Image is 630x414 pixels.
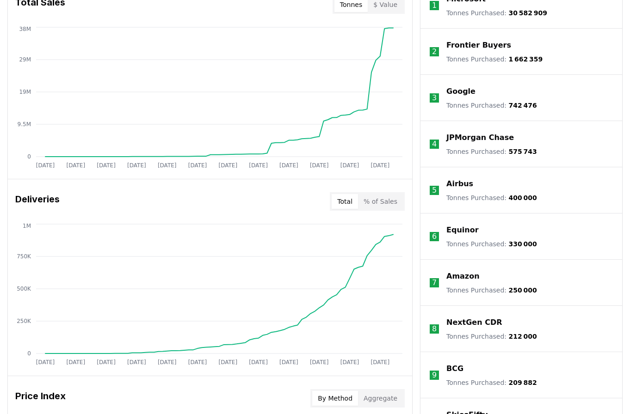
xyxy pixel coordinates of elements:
span: 575 743 [509,148,537,155]
span: 209 882 [509,379,537,386]
span: 1 662 359 [509,55,543,63]
a: Airbus [446,178,473,189]
tspan: [DATE] [310,359,329,365]
tspan: 500K [17,286,31,292]
tspan: [DATE] [340,359,359,365]
p: Tonnes Purchased : [446,193,537,202]
tspan: 0 [27,153,31,160]
tspan: [DATE] [219,359,238,365]
p: Tonnes Purchased : [446,8,547,18]
p: 9 [432,370,437,381]
h3: Deliveries [15,192,60,211]
tspan: [DATE] [158,162,177,169]
tspan: [DATE] [340,162,359,169]
span: 250 000 [509,286,537,294]
tspan: [DATE] [249,359,268,365]
tspan: [DATE] [97,359,116,365]
tspan: 19M [19,89,31,95]
p: Tonnes Purchased : [446,147,537,156]
tspan: [DATE] [279,162,298,169]
tspan: [DATE] [219,162,238,169]
button: Total [332,194,358,209]
span: 400 000 [509,194,537,201]
p: 5 [432,185,437,196]
p: 6 [432,231,437,242]
p: Tonnes Purchased : [446,101,537,110]
tspan: 1M [23,223,31,229]
tspan: [DATE] [188,359,207,365]
tspan: [DATE] [249,162,268,169]
p: 2 [432,46,437,57]
tspan: [DATE] [371,162,390,169]
tspan: [DATE] [310,162,329,169]
p: Tonnes Purchased : [446,332,537,341]
p: 4 [432,139,437,150]
span: 212 000 [509,333,537,340]
a: Frontier Buyers [446,40,511,51]
a: NextGen CDR [446,317,502,328]
button: By Method [312,391,358,406]
tspan: 38M [19,26,31,32]
tspan: 29M [19,56,31,63]
p: Tonnes Purchased : [446,378,537,387]
tspan: 250K [17,318,31,324]
tspan: [DATE] [371,359,390,365]
tspan: [DATE] [97,162,116,169]
tspan: 750K [17,253,31,260]
a: JPMorgan Chase [446,132,514,143]
a: BCG [446,363,463,374]
tspan: [DATE] [127,359,146,365]
a: Equinor [446,225,479,236]
p: Tonnes Purchased : [446,239,537,249]
span: 330 000 [509,240,537,248]
tspan: 9.5M [18,121,31,128]
tspan: [DATE] [188,162,207,169]
h3: Price Index [15,389,66,408]
tspan: [DATE] [158,359,177,365]
span: 742 476 [509,102,537,109]
tspan: [DATE] [67,162,86,169]
tspan: [DATE] [36,359,55,365]
tspan: [DATE] [127,162,146,169]
tspan: 0 [27,350,31,357]
p: 8 [432,323,437,335]
p: Tonnes Purchased : [446,55,543,64]
tspan: [DATE] [279,359,298,365]
a: Amazon [446,271,480,282]
button: % of Sales [358,194,403,209]
p: 7 [432,277,437,288]
button: Aggregate [358,391,403,406]
p: Tonnes Purchased : [446,286,537,295]
tspan: [DATE] [67,359,86,365]
a: Google [446,86,476,97]
p: 3 [432,92,437,103]
tspan: [DATE] [36,162,55,169]
span: 30 582 909 [509,9,548,17]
